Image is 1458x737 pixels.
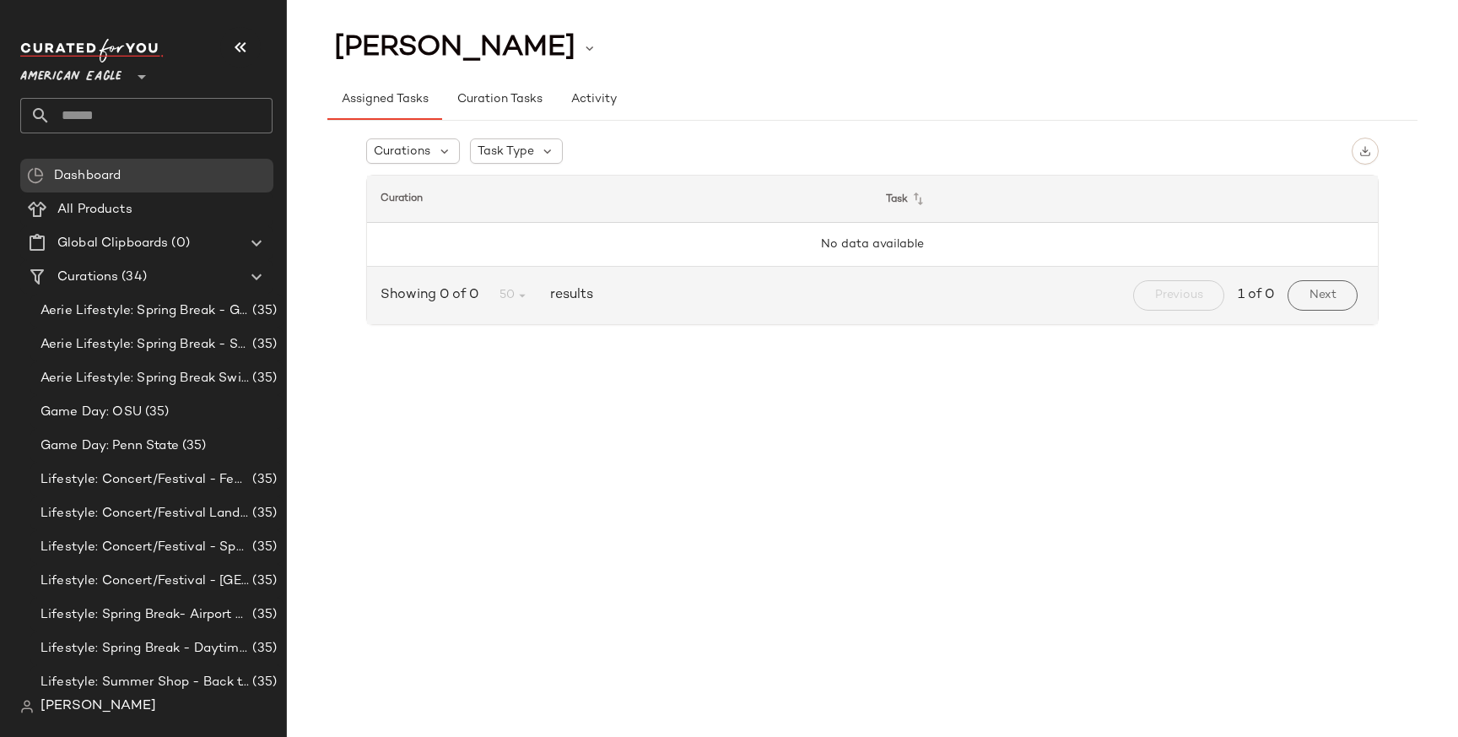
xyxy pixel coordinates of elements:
[1359,145,1371,157] img: svg%3e
[543,285,593,306] span: results
[249,301,277,321] span: (35)
[40,335,249,355] span: Aerie Lifestyle: Spring Break - Sporty
[40,301,249,321] span: Aerie Lifestyle: Spring Break - Girly/Femme
[20,57,121,88] span: American Eagle
[367,176,872,223] th: Curation
[249,369,277,388] span: (35)
[249,335,277,355] span: (35)
[40,403,142,422] span: Game Day: OSU
[40,538,249,557] span: Lifestyle: Concert/Festival - Sporty
[40,369,249,388] span: Aerie Lifestyle: Spring Break Swimsuits Landing Page
[54,166,121,186] span: Dashboard
[367,223,1378,267] td: No data available
[57,234,168,253] span: Global Clipboards
[40,639,249,658] span: Lifestyle: Spring Break - Daytime Casual
[249,572,277,591] span: (35)
[40,470,249,490] span: Lifestyle: Concert/Festival - Femme
[40,696,156,717] span: [PERSON_NAME]
[381,285,485,306] span: Showing 0 of 0
[40,605,249,625] span: Lifestyle: Spring Break- Airport Style
[40,673,249,692] span: Lifestyle: Summer Shop - Back to School Essentials
[341,93,429,106] span: Assigned Tasks
[249,605,277,625] span: (35)
[1288,280,1358,311] button: Next
[57,268,118,287] span: Curations
[1238,285,1274,306] span: 1 of 0
[40,504,249,523] span: Lifestyle: Concert/Festival Landing Page
[249,470,277,490] span: (35)
[478,143,534,160] span: Task Type
[1309,289,1336,302] span: Next
[118,268,147,287] span: (34)
[456,93,542,106] span: Curation Tasks
[872,176,1378,223] th: Task
[20,700,34,713] img: svg%3e
[20,39,164,62] img: cfy_white_logo.C9jOOHJF.svg
[374,143,430,160] span: Curations
[570,93,617,106] span: Activity
[142,403,170,422] span: (35)
[40,572,249,591] span: Lifestyle: Concert/Festival - [GEOGRAPHIC_DATA]
[249,504,277,523] span: (35)
[334,32,575,64] span: [PERSON_NAME]
[179,436,207,456] span: (35)
[40,436,179,456] span: Game Day: Penn State
[27,167,44,184] img: svg%3e
[249,639,277,658] span: (35)
[249,538,277,557] span: (35)
[57,200,132,219] span: All Products
[168,234,189,253] span: (0)
[249,673,277,692] span: (35)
